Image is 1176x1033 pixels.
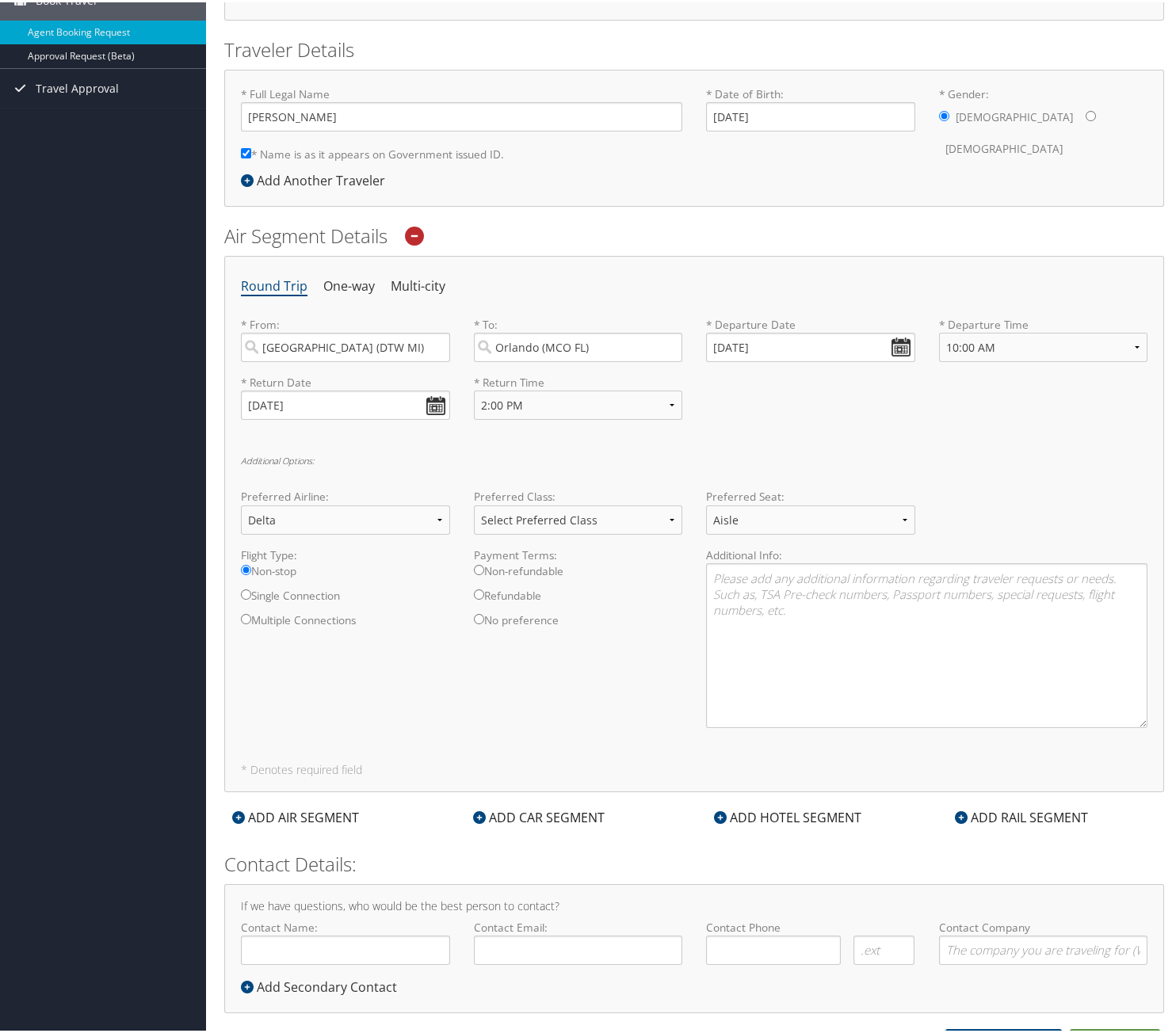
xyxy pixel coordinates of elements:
[241,486,450,502] label: Preferred Airline:
[241,561,450,585] label: Non-stop
[706,486,915,502] label: Preferred Seat:
[474,545,683,561] label: Payment Terms:
[706,917,915,933] label: Contact Phone
[241,917,450,962] label: Contact Name:
[474,372,683,388] label: * Return Time
[939,84,1148,162] label: * Gender:
[241,562,251,573] input: Non-stop
[939,933,1148,962] input: Contact Company
[241,388,450,417] input: MM/DD/YYYY
[241,314,450,360] label: * From:
[241,270,307,299] li: Round Trip
[706,806,869,825] div: ADD HOTEL SEGMENT
[241,84,682,129] label: * Full Legal Name
[36,67,119,106] span: Travel Approval
[241,762,1147,773] h5: * Denotes required field
[241,330,450,360] input: City or Airport Code
[474,562,484,573] input: Non-refundable
[241,612,251,622] input: Multiple Connections
[939,109,949,119] input: * Gender:[DEMOGRAPHIC_DATA][DEMOGRAPHIC_DATA]
[706,545,1147,561] label: Additional Info:
[241,933,450,962] input: Contact Name:
[939,330,1148,360] select: * Departure Time
[474,933,683,962] input: Contact Email:
[241,100,682,129] input: * Full Legal Name
[706,330,915,360] input: MM/DD/YYYY
[947,806,1096,825] div: ADD RAIL SEGMENT
[465,806,613,825] div: ADD CAR SEGMENT
[474,585,683,610] label: Refundable
[474,314,683,360] label: * To:
[706,100,915,129] input: * Date of Birth:
[474,612,484,622] input: No preference
[956,100,1073,130] label: [DEMOGRAPHIC_DATA]
[706,84,915,129] label: * Date of Birth:
[241,587,251,597] input: Single Connection
[241,610,450,635] label: Multiple Connections
[241,137,504,166] label: * Name is as it appears on Government issued ID.
[474,917,683,962] label: Contact Email:
[224,34,1164,61] h2: Traveler Details
[224,220,1164,247] h2: Air Segment Details
[241,585,450,610] label: Single Connection
[474,330,683,360] input: City or Airport Code
[241,898,1147,909] h4: If we have questions, who would be the best person to contact?
[474,610,683,635] label: No preference
[853,933,914,962] input: .ext
[241,169,393,188] div: Add Another Traveler
[945,132,1063,162] label: [DEMOGRAPHIC_DATA]
[241,372,450,388] label: * Return Date
[224,806,367,825] div: ADD AIR SEGMENT
[241,975,405,994] div: Add Secondary Contact
[939,917,1148,962] label: Contact Company
[1086,109,1096,119] input: * Gender:[DEMOGRAPHIC_DATA][DEMOGRAPHIC_DATA]
[224,848,1164,875] h2: Contact Details:
[474,587,484,597] input: Refundable
[241,545,450,561] label: Flight Type:
[241,454,1147,463] h6: Additional Options:
[474,561,683,585] label: Non-refundable
[474,486,683,502] label: Preferred Class:
[241,146,251,156] input: * Name is as it appears on Government issued ID.
[391,270,445,299] li: Multi-city
[706,314,915,330] label: * Departure Date
[939,314,1148,372] label: * Departure Time
[323,270,375,299] li: One-way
